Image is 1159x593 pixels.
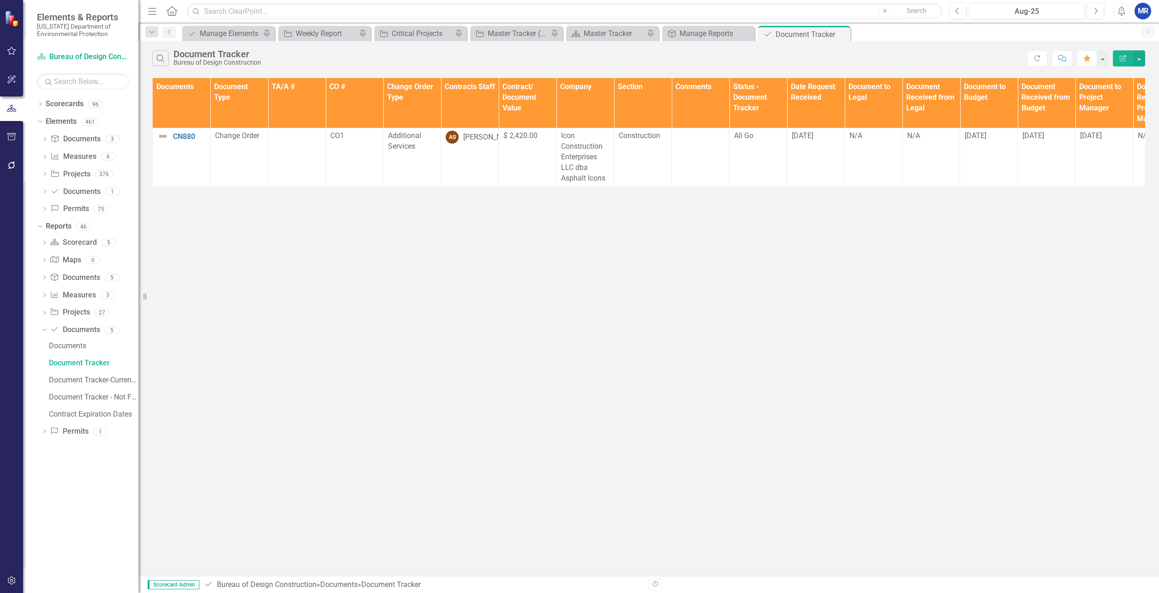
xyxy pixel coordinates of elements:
button: Search [894,5,940,18]
div: Document Tracker - Not Fully Executed [49,393,138,401]
td: Double-Click to Edit [614,128,672,187]
a: Scorecards [46,99,84,109]
small: [US_STATE] Department of Environmental Protection [37,23,129,38]
td: Double-Click to Edit [383,128,441,187]
span: [DATE] [965,131,986,140]
a: Permits [50,204,89,214]
span: [DATE] [792,131,813,140]
div: Document Tracker [776,29,848,40]
span: [DATE] [1022,131,1044,140]
a: Bureau of Design Construction [37,52,129,62]
p: CO1 [330,131,378,141]
a: Measures [50,290,96,301]
div: 3 [101,291,115,299]
a: Documents [320,580,358,589]
td: Double-Click to Edit [1075,128,1133,187]
td: Double-Click to Edit [729,128,787,187]
div: 5 [102,239,116,247]
div: 461 [81,118,99,126]
input: Search ClearPoint... [187,3,942,19]
a: Critical Projects [376,28,453,39]
div: 0 [86,256,101,264]
td: Double-Click to Edit [845,128,902,187]
span: Search [907,7,926,14]
a: CN880 [173,133,205,141]
a: Documents [50,187,100,197]
a: Elements [46,116,77,127]
a: Weekly Report [281,28,357,39]
button: MR [1135,3,1151,19]
div: Document Tracker [173,49,261,59]
button: Aug-25 [969,3,1085,19]
span: Elements & Reports [37,12,129,23]
div: Documents [49,342,138,350]
div: 27 [95,309,109,316]
td: Double-Click to Edit [268,128,326,187]
a: Documents [47,339,138,353]
div: Bureau of Design Construction [173,59,261,66]
span: Scorecard Admin [148,580,199,589]
div: 5 [105,273,119,281]
a: Document Tracker-Current User [47,373,138,387]
td: Double-Click to Edit [210,128,268,187]
div: Manage Elements [200,28,261,39]
a: Projects [50,307,90,318]
span: Construction [619,131,660,140]
div: 3 [105,135,120,143]
a: Manage Reports [664,28,752,39]
span: [DATE] [1080,131,1102,140]
div: Document Tracker [361,580,421,589]
a: Maps [50,255,81,266]
div: 376 [95,170,113,178]
span: All Go [734,131,753,140]
div: 1 [93,428,108,436]
span: Change Order [215,131,259,140]
td: Double-Click to Edit [441,128,499,187]
a: Document Tracker [47,356,138,370]
a: Documents [50,325,100,335]
a: Master Tracker (External) [472,28,549,39]
div: Document Tracker [49,359,138,367]
div: N/A [849,131,897,141]
p: Icon Construction Enterprises LLC dba Asphalt Icons [561,131,609,183]
div: Document Tracker-Current User [49,376,138,384]
div: Master Tracker [584,28,645,39]
a: Reports [46,221,72,232]
td: Double-Click to Edit [1018,128,1075,187]
a: Measures [50,151,96,162]
div: 5 [105,326,119,334]
td: Double-Click to Edit [672,128,729,187]
div: Manage Reports [680,28,752,39]
div: 96 [88,100,103,108]
a: Document Tracker - Not Fully Executed [47,390,138,405]
div: [PERSON_NAME] [463,132,519,143]
span: Additional Services [388,131,421,151]
div: N/A [907,131,955,141]
div: Aug-25 [972,6,1081,17]
a: Documents [50,272,100,283]
a: Bureau of Design Construction [217,580,317,589]
a: Contract Expiration Dates [47,407,138,422]
td: Double-Click to Edit [960,128,1018,187]
td: Double-Click to Edit [902,128,960,187]
td: Double-Click to Edit [556,128,614,187]
td: Double-Click to Edit [499,128,556,187]
a: Scorecard [50,237,96,248]
img: ClearPoint Strategy [5,11,21,27]
a: Manage Elements [185,28,261,39]
a: Documents [50,134,100,145]
a: Permits [50,426,88,437]
div: Critical Projects [392,28,453,39]
div: AS [446,131,459,144]
div: Contract Expiration Dates [49,410,138,418]
td: Double-Click to Edit [787,128,845,187]
div: 1 [105,188,120,195]
div: » » [204,580,642,590]
div: Weekly Report [296,28,357,39]
a: Master Tracker [568,28,645,39]
a: Projects [50,169,90,180]
div: 6 [101,153,116,161]
div: Master Tracker (External) [488,28,549,39]
td: Double-Click to Edit [326,128,383,187]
